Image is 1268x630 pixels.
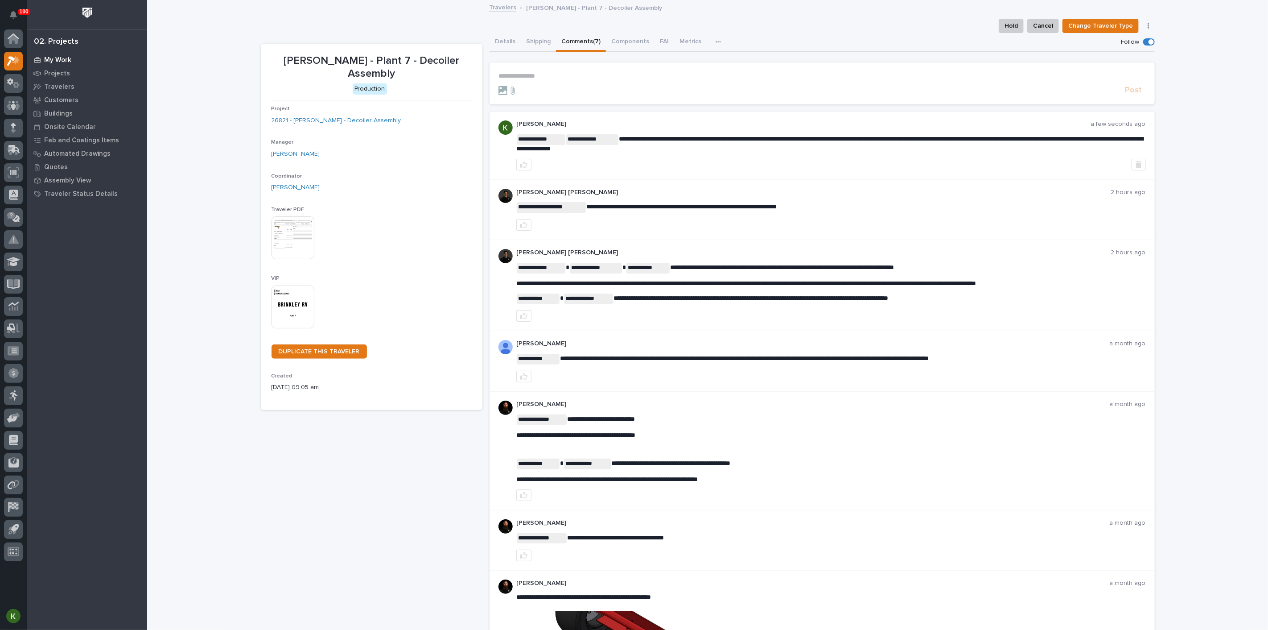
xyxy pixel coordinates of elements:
button: like this post [516,310,531,322]
p: 100 [20,8,29,15]
img: sjoYg5HrSnqbeah8ZJ2s [498,249,513,263]
button: users-avatar [4,607,23,626]
img: Workspace Logo [79,4,95,21]
button: Hold [999,19,1024,33]
span: Change Traveler Type [1068,21,1133,31]
a: Fab and Coatings Items [27,133,147,147]
button: Cancel [1027,19,1059,33]
a: Travelers [489,2,516,12]
a: Buildings [27,107,147,120]
p: [PERSON_NAME] [516,519,1110,527]
span: VIP [272,276,280,281]
span: Coordinator [272,174,302,179]
p: [DATE] 09:05 am [272,383,472,392]
p: Travelers [44,83,74,91]
img: ACg8ocJ82m_yTv-Z4hb_fCauuLRC_sS2187g2m0EbYV5PNiMLtn0JYTq=s96-c [498,120,513,135]
p: Assembly View [44,177,91,185]
p: a month ago [1110,340,1146,348]
p: [PERSON_NAME] - Plant 7 - Decoiler Assembly [272,54,472,80]
span: Traveler PDF [272,207,305,212]
p: [PERSON_NAME] [516,340,1110,348]
button: Post [1122,85,1146,95]
p: a month ago [1110,580,1146,587]
p: 2 hours ago [1111,249,1146,257]
button: like this post [516,159,531,170]
img: zmKUmRVDQjmBLfnAs97p [498,580,513,594]
button: like this post [516,371,531,382]
p: a few seconds ago [1091,120,1146,128]
button: Shipping [521,33,556,52]
button: like this post [516,489,531,501]
p: Customers [44,96,78,104]
img: AOh14GjpcA6ydKGAvwfezp8OhN30Q3_1BHk5lQOeczEvCIoEuGETHm2tT-JUDAHyqffuBe4ae2BInEDZwLlH3tcCd_oYlV_i4... [498,340,513,354]
p: Automated Drawings [44,150,111,158]
p: Follow [1121,38,1140,46]
a: Customers [27,93,147,107]
span: DUPLICATE THIS TRAVELER [279,348,360,355]
button: Components [606,33,655,52]
div: 02. Projects [34,37,78,47]
p: My Work [44,56,71,64]
p: Quotes [44,163,68,171]
a: Automated Drawings [27,147,147,160]
button: Notifications [4,5,23,24]
button: Metrics [674,33,707,52]
a: Quotes [27,160,147,174]
span: Cancel [1033,21,1053,31]
a: [PERSON_NAME] [272,149,320,159]
p: Traveler Status Details [44,190,118,198]
span: Project [272,106,290,112]
a: 26821 - [PERSON_NAME] - Decoiler Assembly [272,116,401,125]
div: Notifications100 [11,11,23,25]
button: like this post [516,219,531,231]
img: zmKUmRVDQjmBLfnAs97p [498,401,513,415]
a: Onsite Calendar [27,120,147,133]
a: [PERSON_NAME] [272,183,320,192]
p: [PERSON_NAME] [PERSON_NAME] [516,249,1111,257]
p: Fab and Coatings Items [44,137,119,145]
a: Traveler Status Details [27,187,147,200]
a: My Work [27,53,147,66]
p: [PERSON_NAME] [PERSON_NAME] [516,189,1111,196]
button: Change Traveler Type [1062,19,1139,33]
p: a month ago [1110,401,1146,408]
span: Manager [272,140,294,145]
div: Production [353,83,387,95]
button: like this post [516,550,531,561]
a: Projects [27,66,147,80]
p: Buildings [44,110,73,118]
p: [PERSON_NAME] [516,401,1110,408]
p: [PERSON_NAME] [516,120,1091,128]
button: Comments (7) [556,33,606,52]
img: zmKUmRVDQjmBLfnAs97p [498,519,513,534]
button: Details [490,33,521,52]
span: Post [1125,85,1142,95]
button: Delete post [1132,159,1146,170]
a: DUPLICATE THIS TRAVELER [272,344,367,359]
p: [PERSON_NAME] - Plant 7 - Decoiler Assembly [526,2,662,12]
span: Created [272,373,292,379]
button: FAI [655,33,674,52]
span: Hold [1005,21,1018,31]
p: Projects [44,70,70,78]
p: [PERSON_NAME] [516,580,1110,587]
p: 2 hours ago [1111,189,1146,196]
p: a month ago [1110,519,1146,527]
p: Onsite Calendar [44,123,96,131]
img: sjoYg5HrSnqbeah8ZJ2s [498,189,513,203]
a: Assembly View [27,174,147,187]
a: Travelers [27,80,147,93]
